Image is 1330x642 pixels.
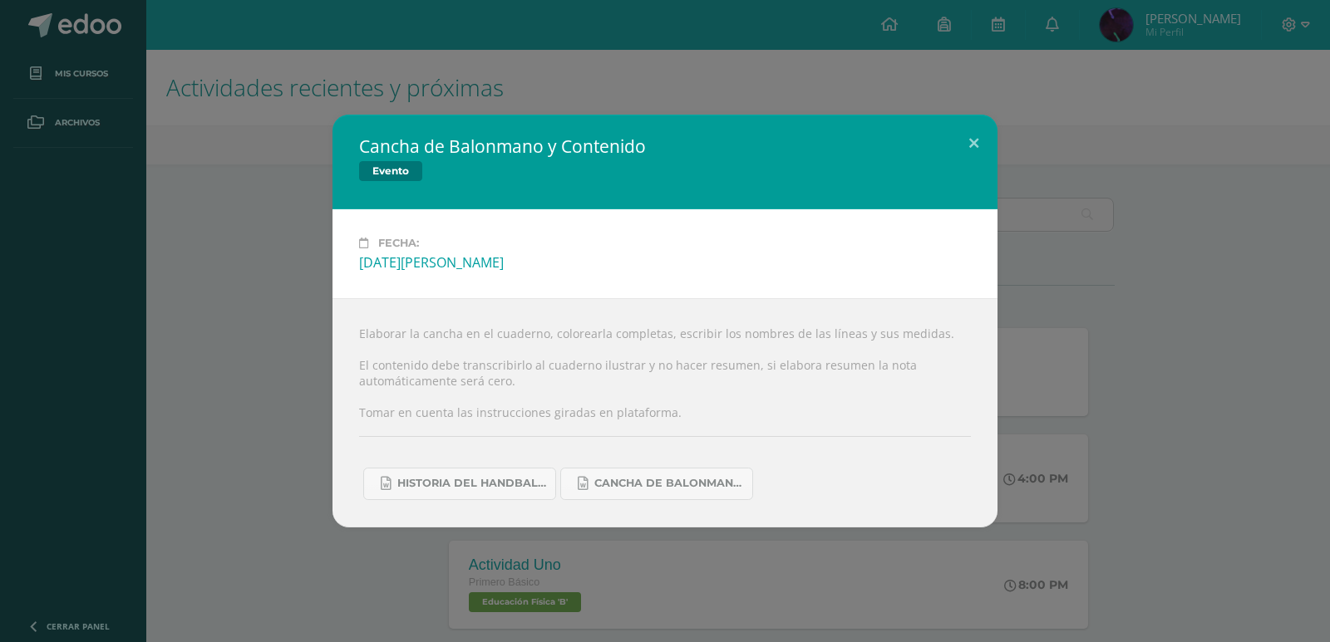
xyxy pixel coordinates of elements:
span: Historia del handball.docx [397,477,547,490]
span: Cancha de Balonmano.docx [594,477,744,490]
a: Historia del handball.docx [363,468,556,500]
span: Fecha: [378,237,419,249]
h2: Cancha de Balonmano y Contenido [359,135,646,158]
a: Cancha de Balonmano.docx [560,468,753,500]
button: Close (Esc) [950,115,997,171]
div: [DATE][PERSON_NAME] [359,253,971,272]
span: Evento [359,161,422,181]
div: Elaborar la cancha en el cuaderno, colorearla completas, escribir los nombres de las líneas y sus... [332,298,997,527]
